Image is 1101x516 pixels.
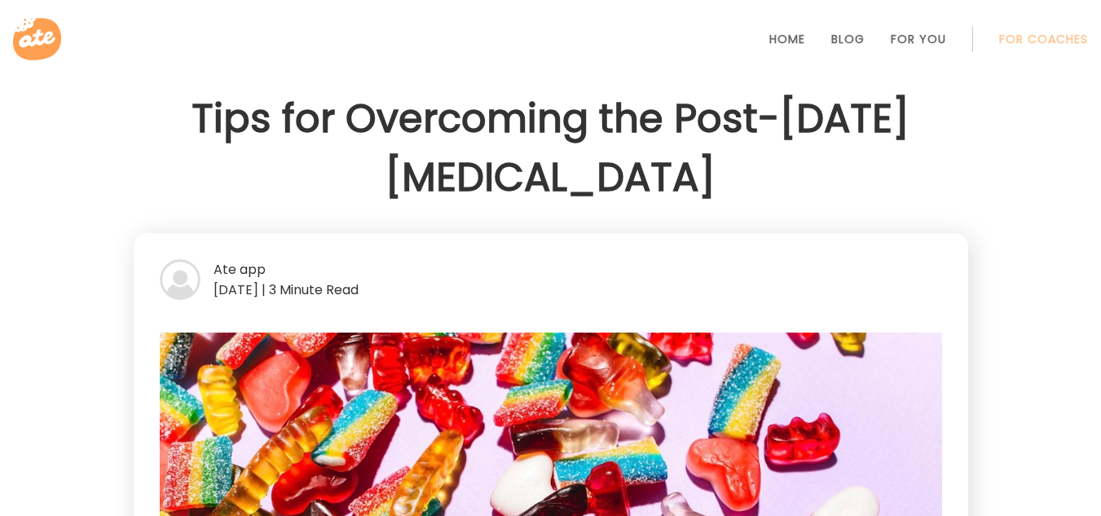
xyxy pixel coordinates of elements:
[999,33,1088,46] a: For Coaches
[769,33,805,46] a: Home
[160,259,942,280] div: Ate app
[160,259,200,300] img: bg-avatar-default.svg
[134,90,968,207] h1: Tips for Overcoming the Post-[DATE] [MEDICAL_DATA]
[891,33,946,46] a: For You
[160,280,942,300] div: [DATE] | 3 Minute Read
[831,33,865,46] a: Blog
